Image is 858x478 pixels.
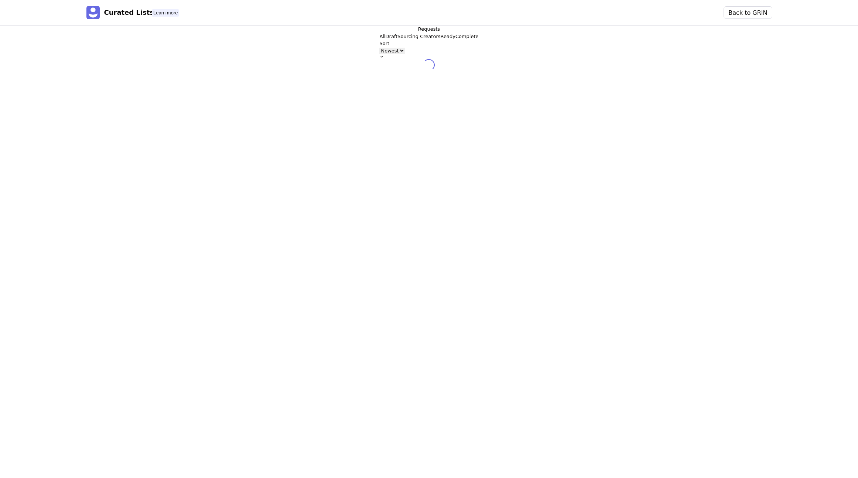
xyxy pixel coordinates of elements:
p: Ready [441,33,455,40]
h3: Curated Lists [104,8,154,17]
p: Draft [386,33,398,40]
label: Sort [379,41,389,46]
p: All [379,33,385,40]
p: Sourcing Creators [397,33,440,40]
button: Back to GRIN [724,7,772,18]
p: Complete [455,33,479,40]
div: Tooltip anchor [152,9,179,17]
h3: Requests [418,25,440,33]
